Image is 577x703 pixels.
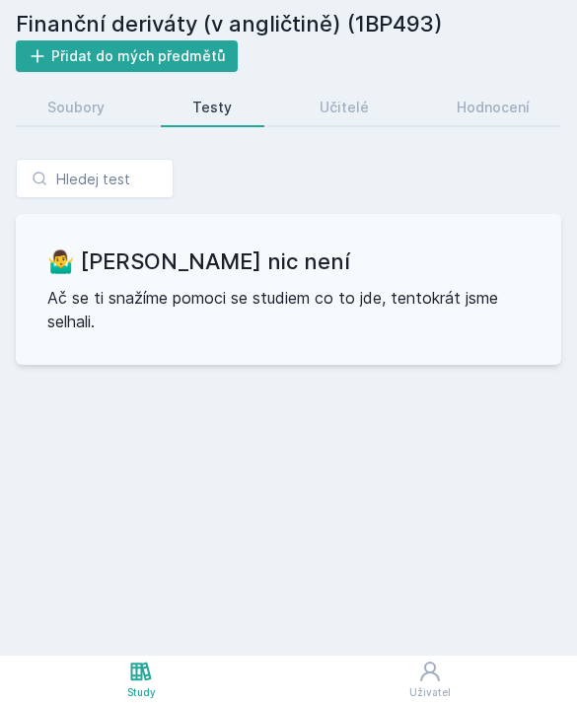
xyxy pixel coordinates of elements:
[424,88,561,127] a: Hodnocení
[127,685,156,700] div: Study
[16,88,137,127] a: Soubory
[282,656,577,703] a: Uživatel
[47,98,105,117] div: Soubory
[409,685,451,700] div: Uživatel
[288,88,401,127] a: Učitelé
[457,98,530,117] div: Hodnocení
[16,8,561,40] h2: Finanční deriváty (v angličtině) (1BP493)
[161,88,264,127] a: Testy
[320,98,369,117] div: Učitelé
[47,286,530,333] p: Ač se ti snažíme pomoci se studiem co to jde, tentokrát jsme selhali.
[16,159,174,198] input: Hledej test
[192,98,232,117] div: Testy
[16,40,238,72] button: Přidat do mých předmětů
[47,246,530,278] h3: 🤷‍♂️ [PERSON_NAME] nic není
